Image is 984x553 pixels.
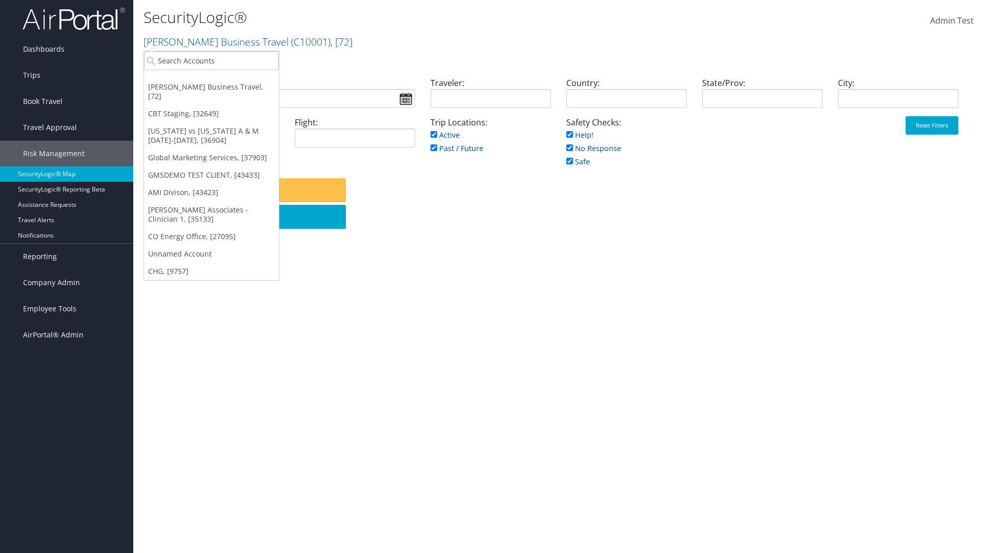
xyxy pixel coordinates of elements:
[566,130,593,140] a: Help!
[144,228,279,245] a: CO Energy Office, [27095]
[906,116,958,135] button: Reset Filters
[23,296,76,322] span: Employee Tools
[144,184,279,201] a: AMI Divison, [43423]
[23,322,84,348] span: AirPortal® Admin
[566,143,621,153] a: No Response
[930,5,974,37] a: Admin Test
[930,15,974,26] span: Admin Test
[23,141,85,166] span: Risk Management
[144,149,279,166] a: Global Marketing Services, [37903]
[23,115,77,140] span: Travel Approval
[143,54,697,67] p: Filter:
[143,7,697,28] h1: SecurityLogic®
[830,77,966,116] div: City:
[151,77,423,116] div: Travel Date Range:
[559,77,694,116] div: Country:
[144,166,279,184] a: GMSDEMO TEST CLIENT, [43433]
[23,270,80,295] span: Company Admin
[144,263,279,280] a: CHG, [9757]
[144,122,279,149] a: [US_STATE] vs [US_STATE] A & M [DATE]-[DATE], [36904]
[291,35,331,49] span: ( C10001 )
[144,51,279,70] input: Search Accounts
[144,245,279,263] a: Unnamed Account
[694,77,830,116] div: State/Prov:
[430,143,483,153] a: Past / Future
[144,201,279,228] a: [PERSON_NAME] Associates - Clinician 1, [35133]
[23,89,63,114] span: Book Travel
[23,36,65,62] span: Dashboards
[23,244,57,269] span: Reporting
[144,105,279,122] a: CBT Staging, [32649]
[331,35,353,49] span: , [ 72 ]
[144,78,279,105] a: [PERSON_NAME] Business Travel, [72]
[430,130,460,140] a: Active
[23,7,125,31] img: airportal-logo.png
[423,77,559,116] div: Traveler:
[559,116,694,178] div: Safety Checks:
[23,62,40,88] span: Trips
[423,116,559,165] div: Trip Locations:
[566,157,590,166] a: Safe
[287,116,423,156] div: Flight:
[143,35,353,49] a: [PERSON_NAME] Business Travel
